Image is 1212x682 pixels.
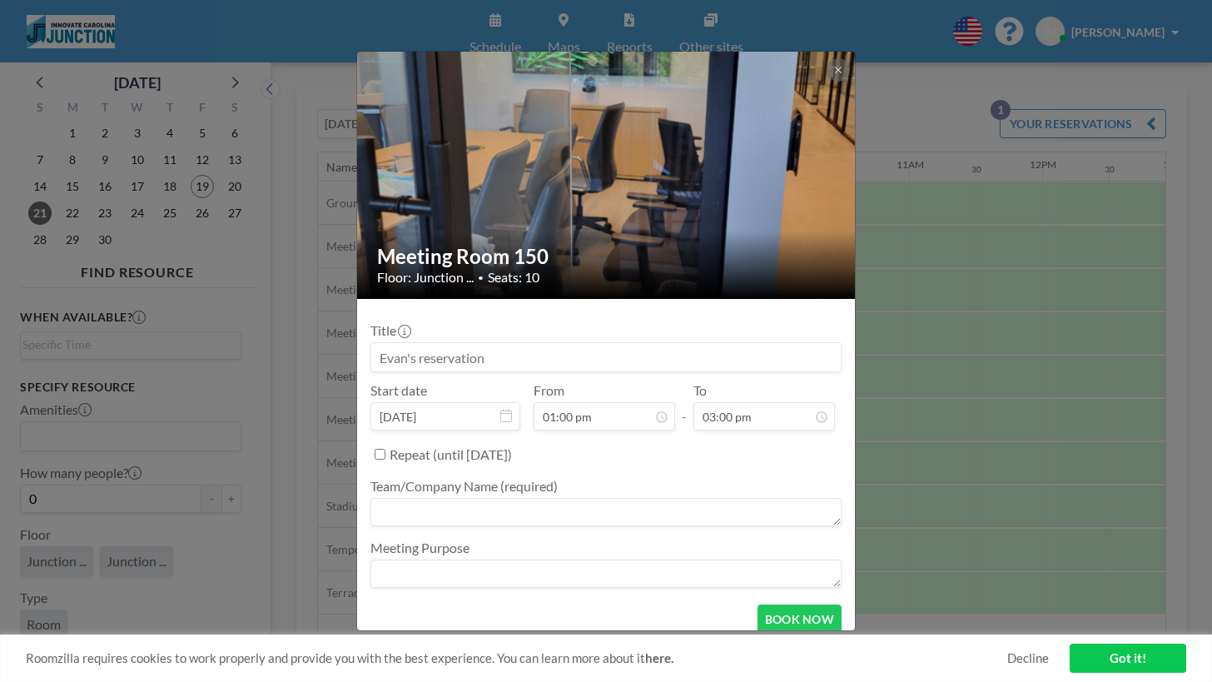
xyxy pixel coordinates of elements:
[370,478,558,495] label: Team/Company Name (required)
[1007,650,1049,666] a: Decline
[377,244,837,269] h2: Meeting Room 150
[693,382,707,399] label: To
[534,382,564,399] label: From
[682,388,687,425] span: -
[371,343,841,371] input: Evan's reservation
[377,269,474,286] span: Floor: Junction ...
[26,650,1007,666] span: Roomzilla requires cookies to work properly and provide you with the best experience. You can lea...
[357,51,857,301] img: 537.jpg
[390,446,512,463] label: Repeat (until [DATE])
[370,540,469,556] label: Meeting Purpose
[370,382,427,399] label: Start date
[645,650,673,665] a: here.
[757,605,842,634] button: BOOK NOW
[1070,644,1186,673] a: Got it!
[370,322,410,339] label: Title
[488,269,539,286] span: Seats: 10
[478,271,484,284] span: •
